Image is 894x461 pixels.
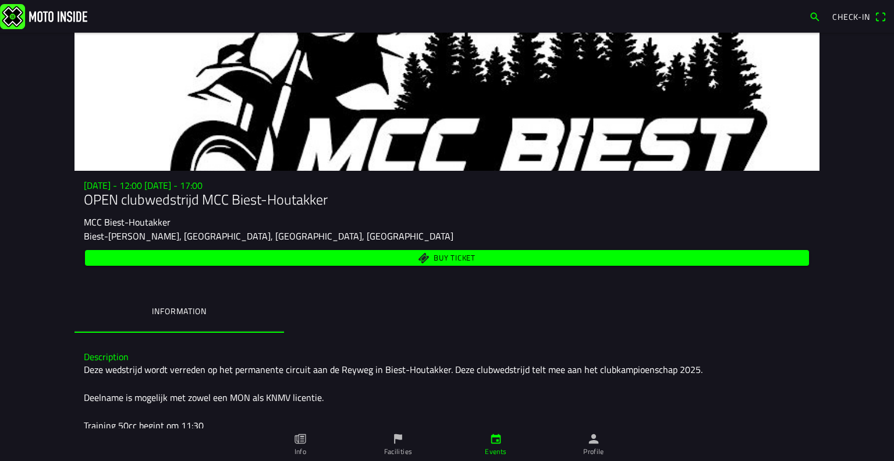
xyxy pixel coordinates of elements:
ion-icon: flag [392,432,405,445]
h3: Description [84,351,810,363]
h3: [DATE] - 12:00 [DATE] - 17:00 [84,180,810,191]
ion-label: Facilities [384,446,413,457]
ion-icon: person [587,432,600,445]
ion-icon: paper [294,432,307,445]
ion-icon: calendar [489,432,502,445]
h1: OPEN clubwedstrijd MCC Biest-Houtakker [84,191,810,208]
ion-label: Events [485,446,506,457]
span: Check-in [832,10,870,23]
ion-text: MCC Biest-Houtakker [84,215,171,229]
ion-text: Biest-[PERSON_NAME], [GEOGRAPHIC_DATA], [GEOGRAPHIC_DATA], [GEOGRAPHIC_DATA] [84,229,453,243]
a: Check-inqr scanner [826,6,892,26]
ion-label: Information [152,305,206,318]
span: Buy ticket [434,254,476,262]
ion-label: Info [295,446,306,457]
a: search [803,6,826,26]
ion-label: Profile [583,446,604,457]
